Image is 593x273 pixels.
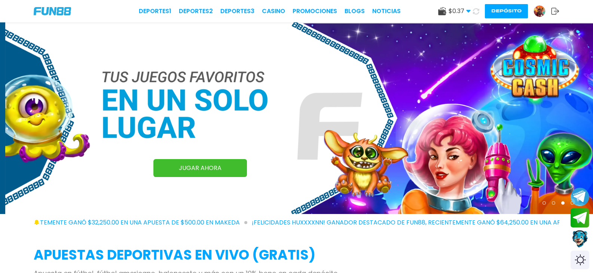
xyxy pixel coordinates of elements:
h2: APUESTAS DEPORTIVAS EN VIVO (gratis) [34,245,559,265]
button: Join telegram [571,208,589,228]
a: BLOGS [345,7,365,16]
a: Promociones [293,7,337,16]
button: Depósito [485,4,528,18]
img: Company Logo [34,7,71,15]
div: Switch theme [571,251,589,269]
a: Deportes3 [220,7,254,16]
span: $ 0.37 [449,7,471,16]
a: Avatar [534,5,551,17]
button: Contact customer service [571,229,589,249]
img: Avatar [534,6,545,17]
a: JUGAR AHORA [153,159,247,177]
a: Deportes1 [139,7,171,16]
button: Join telegram channel [571,187,589,207]
a: NOTICIAS [372,7,401,16]
a: Deportes2 [179,7,213,16]
a: CASINO [262,7,285,16]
